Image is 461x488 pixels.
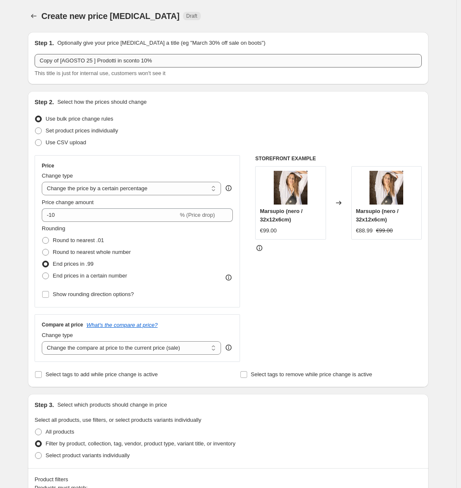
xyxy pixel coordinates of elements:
[35,70,165,76] span: This title is just for internal use, customers won't see it
[46,139,86,146] span: Use CSV upload
[224,343,233,352] div: help
[42,321,83,328] h3: Compare at price
[86,322,158,328] button: What's the compare at price?
[46,452,129,458] span: Select product variants individually
[57,39,265,47] p: Optionally give your price [MEDICAL_DATA] a title (eg "March 30% off sale on boots")
[42,199,94,205] span: Price change amount
[356,208,399,223] span: Marsupio (nero / 32x12x6cm)
[46,371,158,377] span: Select tags to add while price change is active
[35,401,54,409] h2: Step 3.
[35,475,422,484] div: Product filters
[180,212,215,218] span: % (Price drop)
[224,184,233,192] div: help
[42,173,73,179] span: Change type
[46,127,118,134] span: Set product prices individually
[260,208,302,223] span: Marsupio (nero / 32x12x6cm)
[274,171,307,205] img: AP8I2729-min_80x.jpg
[57,401,167,409] p: Select which products should change in price
[53,261,94,267] span: End prices in .99
[53,272,127,279] span: End prices in a certain number
[35,417,201,423] span: Select all products, use filters, or select products variants individually
[53,237,104,243] span: Round to nearest .01
[186,13,197,19] span: Draft
[255,155,422,162] h6: STOREFRONT EXAMPLE
[42,162,54,169] h3: Price
[356,227,373,234] span: €88.99
[53,249,131,255] span: Round to nearest whole number
[57,98,147,106] p: Select how the prices should change
[41,11,180,21] span: Create new price [MEDICAL_DATA]
[35,39,54,47] h2: Step 1.
[42,208,178,222] input: -15
[46,116,113,122] span: Use bulk price change rules
[260,227,277,234] span: €99.00
[46,429,74,435] span: All products
[35,98,54,106] h2: Step 2.
[376,227,393,234] span: €99.00
[53,291,134,297] span: Show rounding direction options?
[35,54,422,67] input: 30% off holiday sale
[42,225,65,232] span: Rounding
[42,332,73,338] span: Change type
[28,10,40,22] button: Price change jobs
[46,440,235,447] span: Filter by product, collection, tag, vendor, product type, variant title, or inventory
[369,171,403,205] img: AP8I2729-min_80x.jpg
[251,371,372,377] span: Select tags to remove while price change is active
